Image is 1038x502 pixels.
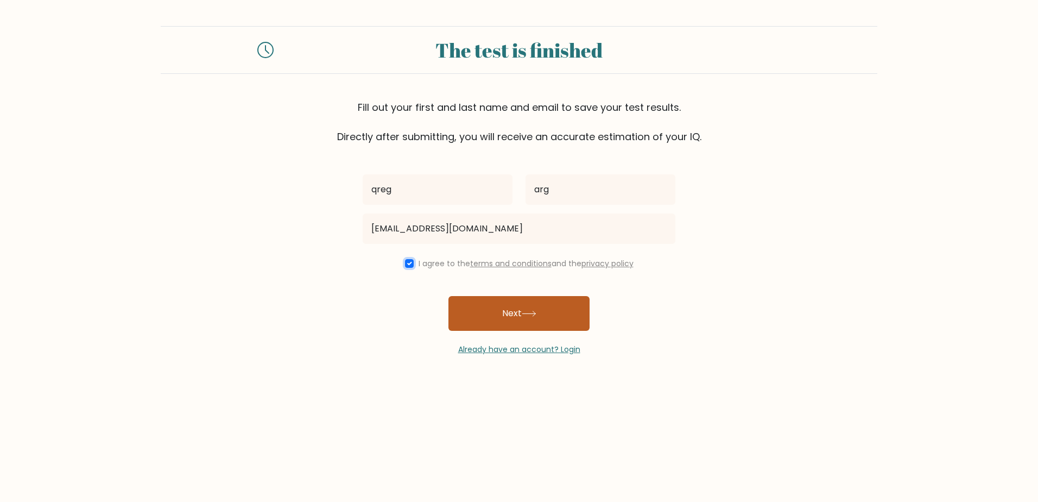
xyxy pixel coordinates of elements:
[363,174,512,205] input: First name
[581,258,634,269] a: privacy policy
[458,344,580,355] a: Already have an account? Login
[526,174,675,205] input: Last name
[419,258,634,269] label: I agree to the and the
[287,35,751,65] div: The test is finished
[161,100,877,144] div: Fill out your first and last name and email to save your test results. Directly after submitting,...
[448,296,590,331] button: Next
[363,214,675,244] input: Email
[470,258,552,269] a: terms and conditions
